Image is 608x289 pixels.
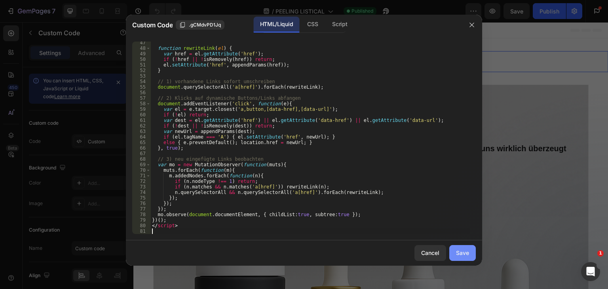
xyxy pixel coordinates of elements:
strong: Diese 4 [PERSON_NAME] versprechen dir glatte Haut – aber nur EIN Produkt hat uns wirklich überzeugt [42,122,433,131]
div: 64 [132,134,151,140]
div: 66 [132,145,151,151]
div: 67 [132,151,151,156]
div: 47 [132,40,151,46]
div: 56 [132,90,151,95]
div: 55 [132,84,151,90]
div: 71 [132,173,151,179]
button: Cancel [414,245,446,261]
div: Cancel [421,249,439,257]
div: 49 [132,51,151,57]
div: 48 [132,46,151,51]
div: 57 [132,95,151,101]
div: Custom Code [10,18,44,25]
iframe: Intercom live chat [581,262,600,281]
div: HTML/Liquid [254,17,299,32]
div: 74 [132,190,151,195]
div: 68 [132,156,151,162]
div: 69 [132,162,151,167]
div: 65 [132,140,151,145]
div: 58 [132,101,151,106]
button: Save [449,245,476,261]
div: 78 [132,212,151,217]
div: 53 [132,73,151,79]
div: 80 [132,223,151,228]
div: 54 [132,79,151,84]
div: 59 [132,106,151,112]
span: .gCMdvPD1Jq [189,21,221,29]
div: Save [456,249,469,257]
div: 51 [132,62,151,68]
span: 1 [597,250,604,257]
div: 75 [132,195,151,201]
div: 79 [132,217,151,223]
div: 61 [132,118,151,123]
div: 73 [132,184,151,190]
div: 63 [132,129,151,134]
div: 52 [132,68,151,73]
div: 50 [132,57,151,62]
div: 77 [132,206,151,212]
div: 76 [132,201,151,206]
div: 81 [132,228,151,234]
button: .gCMdvPD1Jq [176,20,224,30]
div: 62 [132,123,151,129]
strong: Peelings im Test 2025: [132,81,343,103]
div: CSS [301,17,324,32]
div: Script [326,17,353,32]
span: Custom Code [132,20,173,30]
div: 70 [132,167,151,173]
div: 60 [132,112,151,118]
div: 72 [132,179,151,184]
